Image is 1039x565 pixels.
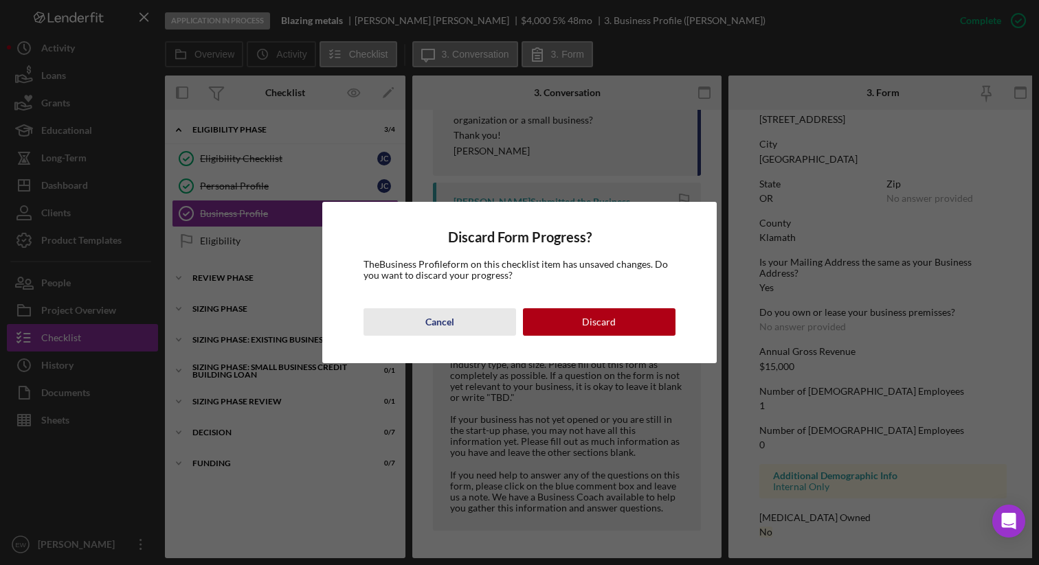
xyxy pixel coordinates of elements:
[364,308,516,336] button: Cancel
[582,308,616,336] div: Discard
[523,308,675,336] button: Discard
[364,258,668,281] span: The Business Profile form on this checklist item has unsaved changes. Do you want to discard your...
[364,229,675,245] h4: Discard Form Progress?
[425,308,454,336] div: Cancel
[992,505,1025,538] div: Open Intercom Messenger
